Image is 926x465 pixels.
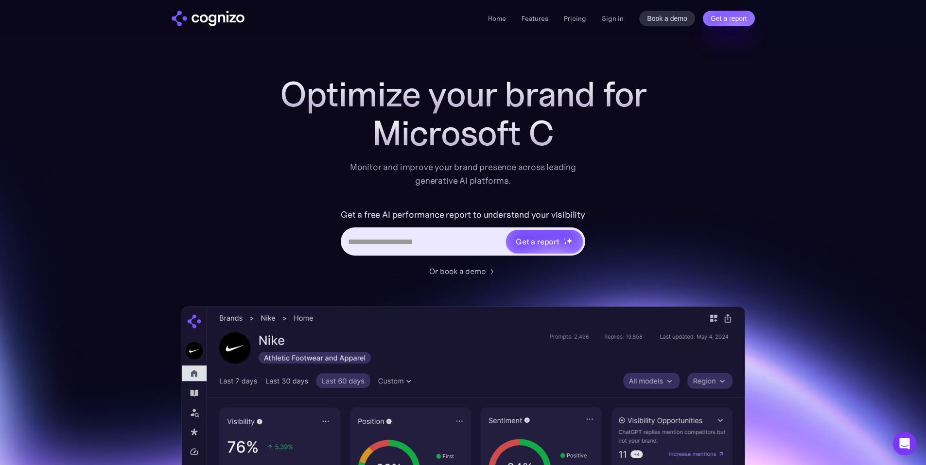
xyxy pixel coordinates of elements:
[341,207,585,260] form: Hero URL Input Form
[172,11,245,26] img: cognizo logo
[602,13,624,24] a: Sign in
[564,241,567,245] img: star
[516,236,559,247] div: Get a report
[703,11,755,26] a: Get a report
[522,14,548,23] a: Features
[488,14,506,23] a: Home
[893,432,916,455] div: Open Intercom Messenger
[172,11,245,26] a: home
[566,238,573,244] img: star
[429,265,486,277] div: Or book a demo
[269,75,658,114] h1: Optimize your brand for
[564,14,586,23] a: Pricing
[429,265,497,277] a: Or book a demo
[341,207,585,223] label: Get a free AI performance report to understand your visibility
[505,229,584,254] a: Get a reportstarstarstar
[639,11,695,26] a: Book a demo
[344,160,583,188] div: Monitor and improve your brand presence across leading generative AI platforms.
[269,114,658,153] div: Microsoft C
[564,238,565,240] img: star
